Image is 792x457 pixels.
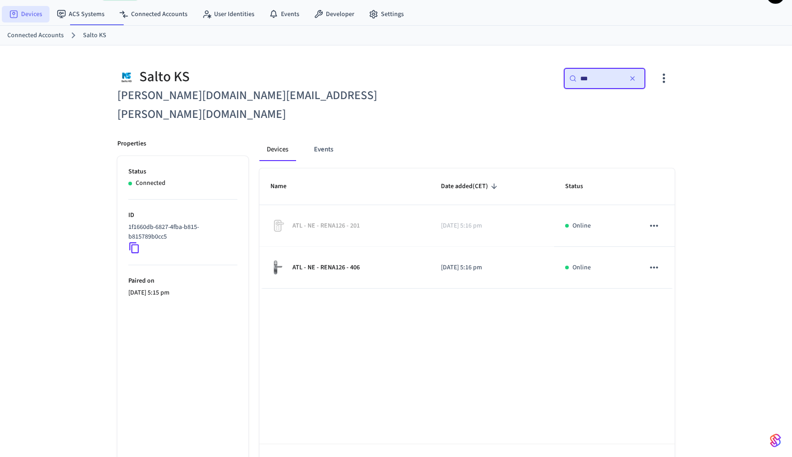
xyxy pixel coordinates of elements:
[270,218,285,233] img: Placeholder Lock Image
[270,179,298,194] span: Name
[441,263,543,273] p: [DATE] 5:16 pm
[292,263,360,273] p: ATL - NE - RENA126 - 406
[565,179,595,194] span: Status
[117,86,390,124] h6: [PERSON_NAME][DOMAIN_NAME][EMAIL_ADDRESS][PERSON_NAME][DOMAIN_NAME]
[7,31,64,40] a: Connected Accounts
[441,221,543,231] p: [DATE] 5:16 pm
[441,179,500,194] span: Date added(CET)
[2,6,49,22] a: Devices
[307,139,341,161] button: Events
[292,221,360,231] p: ATL - NE - RENA126 - 201
[770,433,781,448] img: SeamLogoGradient.69752ec5.svg
[307,6,362,22] a: Developer
[83,31,106,40] a: Salto KS
[128,276,237,286] p: Paired on
[136,178,165,188] p: Connected
[128,288,237,298] p: [DATE] 5:15 pm
[572,263,591,273] p: Online
[128,223,234,242] p: 1f1660db-6827-4fba-b815-b815789b0cc5
[49,6,112,22] a: ACS Systems
[112,6,195,22] a: Connected Accounts
[117,67,390,86] div: Salto KS
[262,6,307,22] a: Events
[259,139,296,161] button: Devices
[128,211,237,220] p: ID
[270,260,285,275] img: salto_escutcheon_pin
[128,167,237,177] p: Status
[259,168,675,289] table: sticky table
[195,6,262,22] a: User Identities
[362,6,411,22] a: Settings
[259,139,675,161] div: connected account tabs
[572,221,591,231] p: Online
[117,67,136,86] img: Salto KS Logo
[117,139,146,149] p: Properties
